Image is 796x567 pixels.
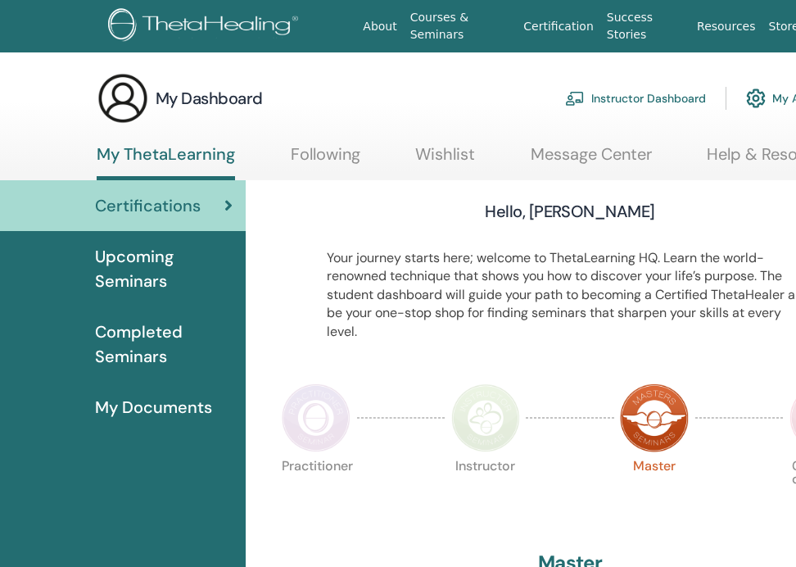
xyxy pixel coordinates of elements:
[95,320,233,369] span: Completed Seminars
[356,11,403,42] a: About
[620,460,689,528] p: Master
[108,8,304,45] img: logo.png
[95,193,201,218] span: Certifications
[95,244,233,293] span: Upcoming Seminars
[485,200,654,223] h3: Hello, [PERSON_NAME]
[620,383,689,452] img: Master
[531,144,652,176] a: Message Center
[95,395,212,420] span: My Documents
[600,2,690,50] a: Success Stories
[404,2,518,50] a: Courses & Seminars
[156,87,263,110] h3: My Dashboard
[97,144,235,180] a: My ThetaLearning
[517,11,599,42] a: Certification
[97,72,149,125] img: generic-user-icon.jpg
[291,144,360,176] a: Following
[690,11,762,42] a: Resources
[282,460,351,528] p: Practitioner
[451,460,520,528] p: Instructor
[451,383,520,452] img: Instructor
[565,80,706,116] a: Instructor Dashboard
[746,84,766,112] img: cog.svg
[415,144,475,176] a: Wishlist
[565,91,585,106] img: chalkboard-teacher.svg
[282,383,351,452] img: Practitioner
